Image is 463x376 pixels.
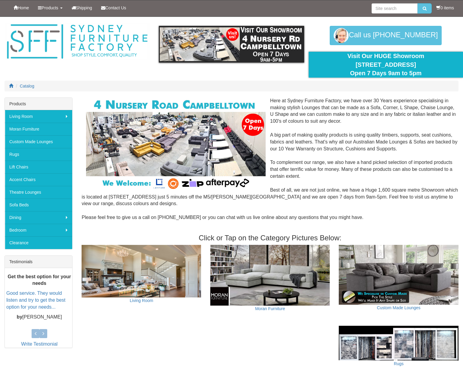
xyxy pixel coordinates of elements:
b: by [17,314,23,319]
div: Products [5,98,72,110]
img: Living Room [82,245,201,297]
span: Contact Us [105,5,126,10]
div: Visit Our HUGE Showroom [STREET_ADDRESS] Open 7 Days 9am to 5pm [313,52,458,78]
input: Site search [372,3,418,14]
h3: Click or Tap on the Category Pictures Below: [82,234,458,242]
a: Good service. They would listen and try to get the best option for your needs... [6,291,66,310]
a: Shipping [67,0,97,15]
img: Custom Made Lounges [339,245,458,305]
img: Rugs [339,326,458,361]
a: Custom Made Lounges [5,135,72,148]
img: showroom.gif [159,26,304,63]
a: Write Testimonial [21,341,57,347]
a: Moran Furniture [255,306,285,311]
a: Contact Us [97,0,131,15]
a: Rugs [5,148,72,161]
img: Moran Furniture [210,245,330,306]
img: Sydney Furniture Factory [5,23,150,60]
li: 0 items [436,5,454,11]
span: Products [42,5,58,10]
a: Living Room [5,110,72,123]
span: Shipping [76,5,92,10]
a: Home [9,0,33,15]
a: Theatre Lounges [5,186,72,199]
a: Living Room [130,298,153,303]
a: Sofa Beds [5,199,72,211]
a: Rugs [394,361,404,366]
div: Testimonials [5,256,72,268]
b: Get the best option for your needs [8,274,71,286]
a: Moran Furniture [5,123,72,135]
a: Catalog [20,84,34,88]
a: Bedroom [5,224,72,236]
a: Dining [5,211,72,224]
img: Corner Modular Lounges [86,97,265,191]
p: [PERSON_NAME] [6,314,72,321]
a: Accent Chairs [5,173,72,186]
div: Here at Sydney Furniture Factory, we have over 30 Years experience specialising in making stylish... [82,97,458,228]
a: Clearance [5,236,72,249]
a: Products [33,0,67,15]
a: Custom Made Lounges [377,305,421,310]
span: Home [18,5,29,10]
a: Lift Chairs [5,161,72,173]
